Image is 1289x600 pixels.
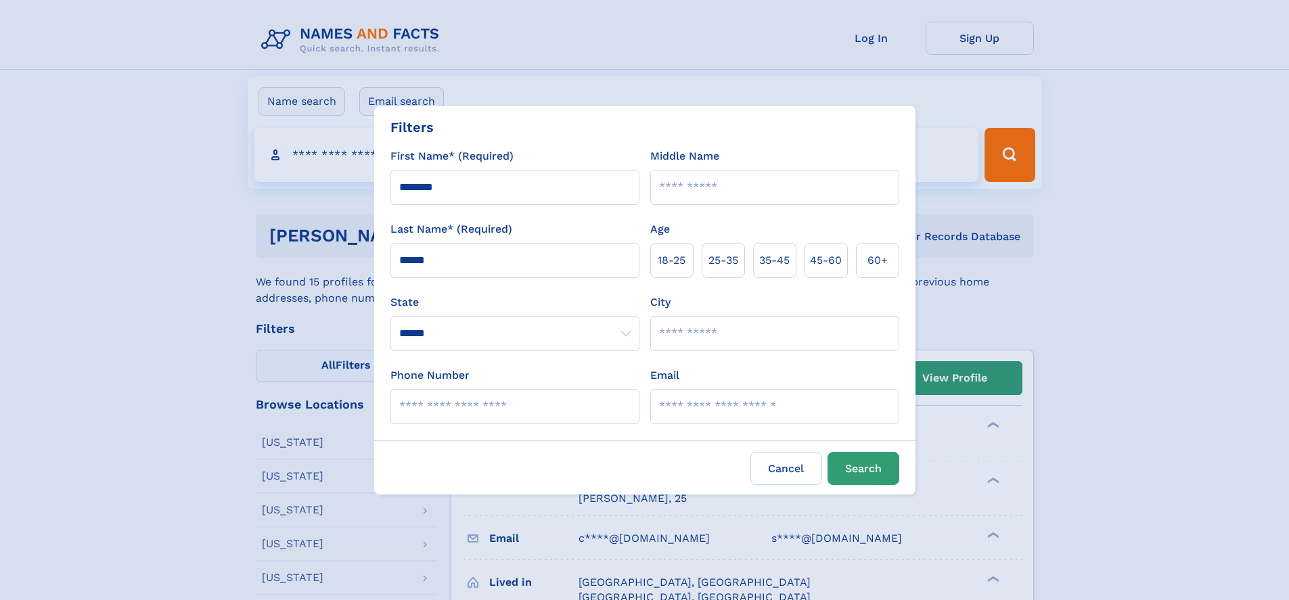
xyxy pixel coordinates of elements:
[390,221,512,237] label: Last Name* (Required)
[708,252,738,269] span: 25‑35
[759,252,790,269] span: 35‑45
[810,252,842,269] span: 45‑60
[390,148,514,164] label: First Name* (Required)
[390,117,434,137] div: Filters
[658,252,685,269] span: 18‑25
[750,452,822,485] label: Cancel
[650,221,670,237] label: Age
[390,294,639,310] label: State
[650,367,679,384] label: Email
[390,367,470,384] label: Phone Number
[650,294,671,310] label: City
[867,252,888,269] span: 60+
[650,148,719,164] label: Middle Name
[828,452,899,485] button: Search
